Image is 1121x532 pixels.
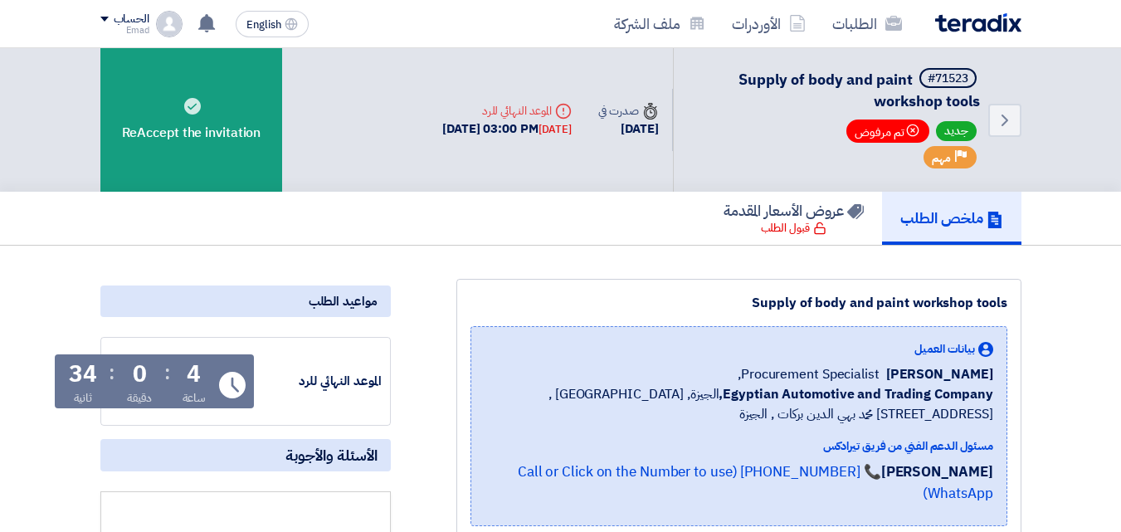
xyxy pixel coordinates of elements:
div: : [164,358,170,388]
img: Teradix logo [935,13,1021,32]
div: صدرت في [598,102,658,120]
a: الطلبات [819,4,915,43]
span: بيانات العميل [914,340,975,358]
div: ثانية [74,389,93,407]
h5: عروض الأسعار المقدمة [724,201,864,220]
img: profile_test.png [156,11,183,37]
div: الموعد النهائي للرد [442,102,572,120]
span: [PERSON_NAME] [886,364,993,384]
div: ساعة [183,389,207,407]
span: الجيزة, [GEOGRAPHIC_DATA] ,[STREET_ADDRESS] محمد بهي الدين بركات , الجيزة [485,384,993,424]
div: 34 [69,363,97,386]
div: Supply of body and paint workshop tools [470,293,1007,313]
div: ReAccept the invitation [100,48,283,192]
a: ملف الشركة [601,4,719,43]
div: دقيقة [127,389,153,407]
a: عروض الأسعار المقدمة قبول الطلب [705,192,882,245]
span: مهم [932,150,951,166]
span: Procurement Specialist, [738,364,880,384]
strong: [PERSON_NAME] [881,461,993,482]
h5: ملخص الطلب [900,208,1003,227]
div: 0 [133,363,147,386]
div: الحساب [114,12,149,27]
span: تم مرفوض [846,120,929,143]
div: [DATE] 03:00 PM [442,120,572,139]
div: قبول الطلب [761,220,826,237]
a: الأوردرات [719,4,819,43]
a: 📞 [PHONE_NUMBER] (Call or Click on the Number to use WhatsApp) [518,461,993,504]
b: Egyptian Automotive and Trading Company, [719,384,992,404]
span: Supply of body and paint workshop tools [738,68,980,112]
div: : [109,358,115,388]
a: ملخص الطلب [882,192,1021,245]
div: مواعيد الطلب [100,286,391,317]
span: الأسئلة والأجوبة [285,446,378,465]
div: Emad [100,26,149,35]
button: English [236,11,309,37]
h5: Supply of body and paint workshop tools [694,68,980,111]
div: [DATE] [598,120,658,139]
span: English [246,19,281,31]
div: مسئول الدعم الفني من فريق تيرادكس [485,437,993,455]
div: [DATE] [539,121,572,138]
div: الموعد النهائي للرد [257,372,382,391]
div: #71523 [928,73,968,85]
span: جديد [936,121,977,141]
div: 4 [187,363,201,386]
